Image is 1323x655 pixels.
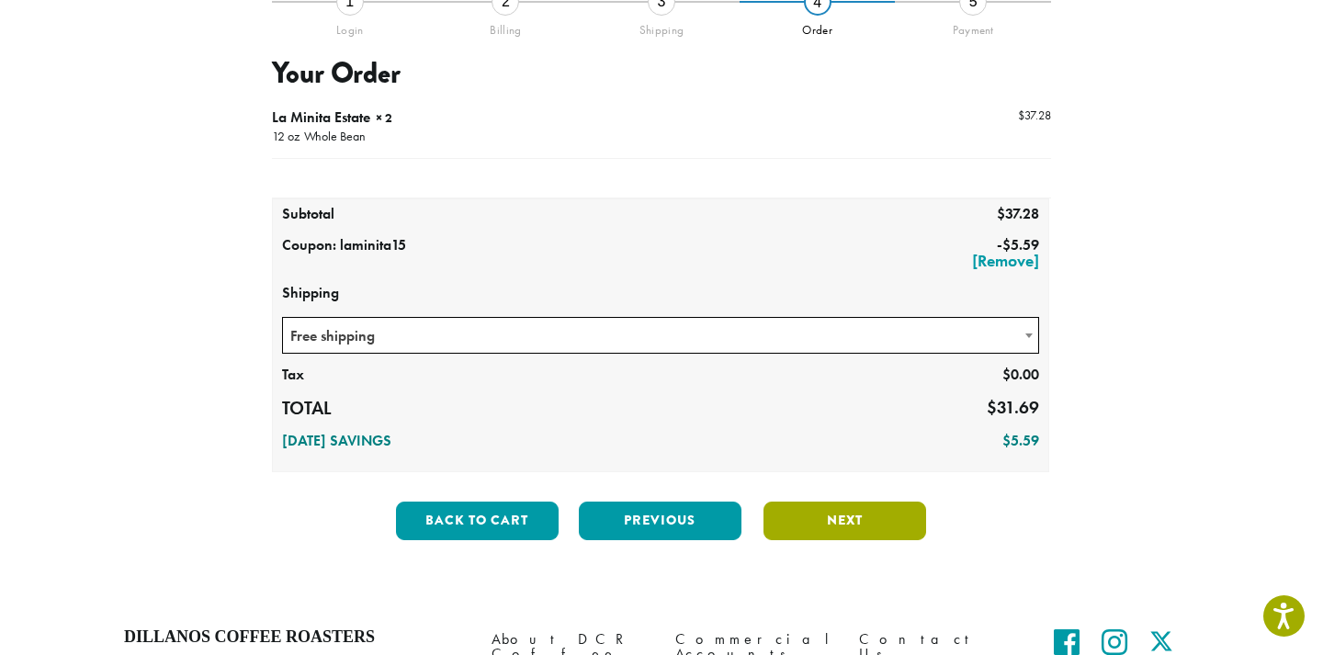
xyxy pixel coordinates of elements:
[997,204,1039,223] bdi: 37.28
[273,360,428,391] th: Tax
[740,16,896,38] div: Order
[583,16,740,38] div: Shipping
[272,129,300,147] p: 12 oz
[124,627,464,648] h4: Dillanos Coffee Roasters
[273,231,428,278] th: Coupon: laminita15
[428,16,584,38] div: Billing
[300,129,366,147] p: Whole Bean
[1002,431,1039,450] bdi: 5.59
[282,317,1039,354] span: Free shipping
[273,199,428,231] th: Subtotal
[273,278,1048,310] th: Shipping
[376,109,392,126] strong: × 2
[283,318,1038,354] span: Free shipping
[1002,431,1011,450] span: $
[997,204,1005,223] span: $
[437,253,1039,269] a: Remove laminita15 coupon
[1018,107,1051,123] bdi: 37.28
[273,426,703,457] th: [DATE] Savings
[895,16,1051,38] div: Payment
[1002,365,1011,384] span: $
[987,396,997,419] span: $
[273,391,428,426] th: Total
[579,502,741,540] button: Previous
[987,396,1039,419] bdi: 31.69
[1002,235,1011,254] span: $
[272,107,370,127] span: La Minita Estate
[763,502,926,540] button: Next
[396,502,559,540] button: Back to cart
[1002,365,1039,384] bdi: 0.00
[428,231,1048,278] td: -
[272,56,1051,91] h3: Your Order
[272,16,428,38] div: Login
[1018,107,1024,123] span: $
[1002,235,1039,254] span: 5.59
